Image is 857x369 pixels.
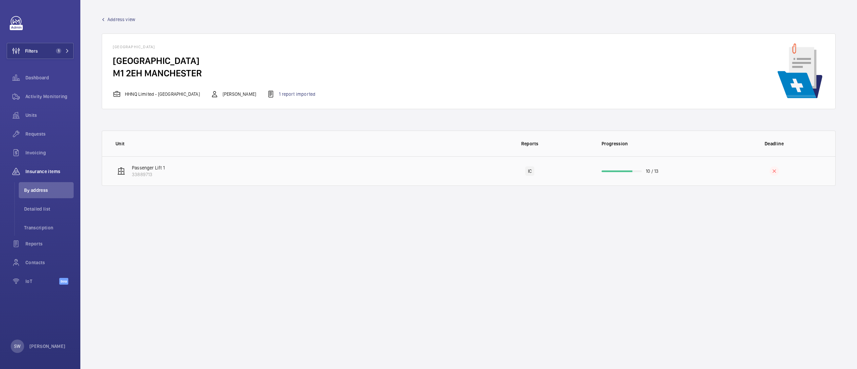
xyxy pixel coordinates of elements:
p: Passenger Lift 1 [132,164,165,171]
img: elevator.svg [117,167,125,175]
span: Activity Monitoring [25,93,74,100]
span: Address view [107,16,135,23]
div: IC [525,166,534,176]
p: 10 / 13 [646,168,658,174]
p: [PERSON_NAME] [29,343,66,350]
span: Detailed list [24,206,74,212]
p: Reports [473,140,586,147]
div: [PERSON_NAME] [211,90,256,98]
h4: [GEOGRAPHIC_DATA] M1 2EH MANCHESTER [113,55,326,79]
span: Invoicing [25,149,74,156]
span: Transcription [24,224,74,231]
span: Dashboard [25,74,74,81]
span: Contacts [25,259,74,266]
span: By address [24,187,74,194]
p: SW [14,343,20,350]
span: IoT [25,278,59,285]
p: Deadline [718,140,831,147]
span: Insurance items [25,168,74,175]
span: Beta [59,278,68,285]
span: 1 [56,48,61,54]
button: Filters1 [7,43,74,59]
span: Reports [25,240,74,247]
p: Unit [115,140,469,147]
h4: [GEOGRAPHIC_DATA] [113,45,326,55]
div: HHNQ Limited - [GEOGRAPHIC_DATA] [113,90,200,98]
span: Requests [25,131,74,137]
span: Units [25,112,74,119]
div: 1 report imported [267,90,315,98]
span: Filters [25,48,38,54]
p: Progression [602,140,713,147]
p: 33889713 [132,171,165,178]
